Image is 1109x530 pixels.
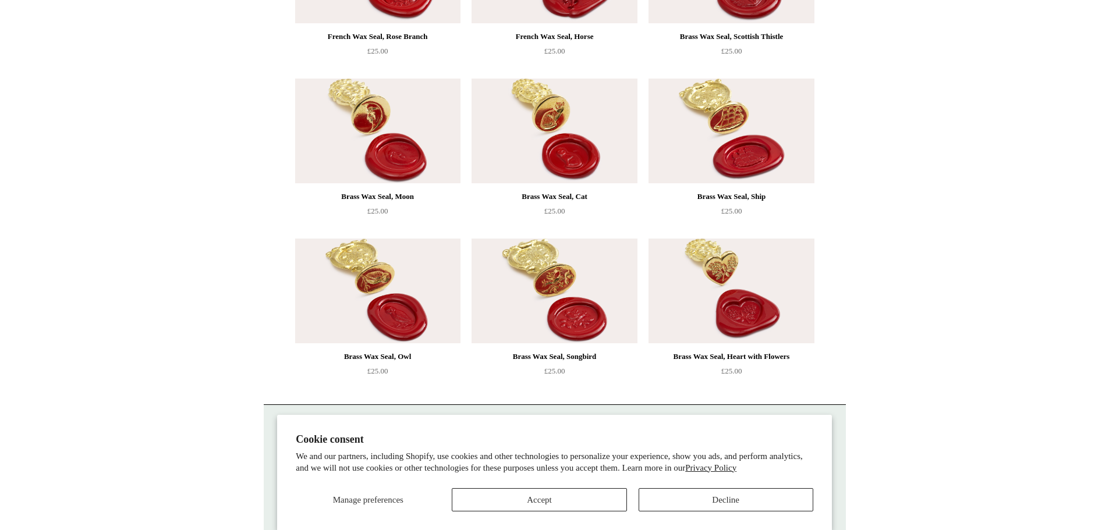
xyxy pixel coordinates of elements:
a: French Wax Seal, Rose Branch £25.00 [295,30,460,77]
div: Brass Wax Seal, Heart with Flowers [651,350,811,364]
button: Accept [452,488,626,511]
div: Brass Wax Seal, Songbird [474,350,634,364]
span: £25.00 [544,207,565,215]
img: Brass Wax Seal, Songbird [472,239,637,343]
span: £25.00 [721,207,742,215]
span: £25.00 [544,367,565,375]
h2: Cookie consent [296,433,813,446]
div: Brass Wax Seal, Scottish Thistle [651,30,811,44]
a: Brass Wax Seal, Moon £25.00 [295,190,460,237]
a: Brass Wax Seal, Owl £25.00 [295,350,460,397]
img: Brass Wax Seal, Ship [649,79,814,183]
img: Brass Wax Seal, Owl [295,239,460,343]
img: Brass Wax Seal, Heart with Flowers [649,239,814,343]
a: Brass Wax Seal, Cat Brass Wax Seal, Cat [472,79,637,183]
a: Privacy Policy [685,463,736,472]
a: Brass Wax Seal, Scottish Thistle £25.00 [649,30,814,77]
img: Brass Wax Seal, Cat [472,79,637,183]
a: Brass Wax Seal, Heart with Flowers Brass Wax Seal, Heart with Flowers [649,239,814,343]
span: Manage preferences [333,495,403,504]
a: Brass Wax Seal, Moon Brass Wax Seal, Moon [295,79,460,183]
div: French Wax Seal, Rose Branch [298,30,458,44]
a: Brass Wax Seal, Owl Brass Wax Seal, Owl [295,239,460,343]
button: Decline [639,488,813,511]
a: Brass Wax Seal, Songbird £25.00 [472,350,637,397]
span: £25.00 [367,47,388,55]
a: Brass Wax Seal, Songbird Brass Wax Seal, Songbird [472,239,637,343]
a: Brass Wax Seal, Ship £25.00 [649,190,814,237]
div: French Wax Seal, Horse [474,30,634,44]
a: Brass Wax Seal, Ship Brass Wax Seal, Ship [649,79,814,183]
div: Brass Wax Seal, Moon [298,190,458,204]
a: Brass Wax Seal, Cat £25.00 [472,190,637,237]
span: £25.00 [721,367,742,375]
div: Brass Wax Seal, Owl [298,350,458,364]
div: Brass Wax Seal, Cat [474,190,634,204]
span: £25.00 [721,47,742,55]
div: Brass Wax Seal, Ship [651,190,811,204]
a: Brass Wax Seal, Heart with Flowers £25.00 [649,350,814,397]
span: £25.00 [367,207,388,215]
p: [STREET_ADDRESS] London WC2H 9NS [DATE] - [DATE] 10:30am to 5:30pm [DATE] 10.30am to 6pm [DATE] 1... [275,417,834,514]
a: French Wax Seal, Horse £25.00 [472,30,637,77]
span: £25.00 [544,47,565,55]
button: Manage preferences [296,488,440,511]
img: Brass Wax Seal, Moon [295,79,460,183]
span: £25.00 [367,367,388,375]
p: We and our partners, including Shopify, use cookies and other technologies to personalize your ex... [296,451,813,474]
